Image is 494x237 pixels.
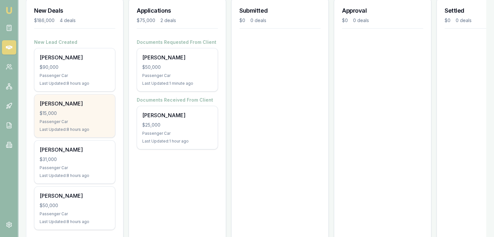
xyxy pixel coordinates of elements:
[142,131,212,136] div: Passenger Car
[137,17,155,24] div: $75,000
[137,39,218,45] h4: Documents Requested From Client
[137,97,218,103] h4: Documents Received From Client
[142,73,212,78] div: Passenger Car
[40,173,110,178] div: Last Updated: 8 hours ago
[40,165,110,170] div: Passenger Car
[34,6,115,15] h3: New Deals
[40,54,110,61] div: [PERSON_NAME]
[34,39,115,45] h4: New Lead Created
[142,111,212,119] div: [PERSON_NAME]
[40,100,110,107] div: [PERSON_NAME]
[342,17,348,24] div: $0
[160,17,176,24] div: 2 deals
[137,6,218,15] h3: Applications
[445,17,450,24] div: $0
[40,119,110,124] div: Passenger Car
[142,122,212,128] div: $25,000
[40,73,110,78] div: Passenger Car
[250,17,266,24] div: 0 deals
[40,219,110,224] div: Last Updated: 8 hours ago
[60,17,76,24] div: 4 deals
[40,192,110,200] div: [PERSON_NAME]
[142,64,212,70] div: $50,000
[239,6,321,15] h3: Submitted
[40,64,110,70] div: $90,000
[142,81,212,86] div: Last Updated: 1 minute ago
[34,17,55,24] div: $186,000
[239,17,245,24] div: $0
[40,127,110,132] div: Last Updated: 8 hours ago
[142,54,212,61] div: [PERSON_NAME]
[142,139,212,144] div: Last Updated: 1 hour ago
[40,146,110,154] div: [PERSON_NAME]
[40,81,110,86] div: Last Updated: 8 hours ago
[40,211,110,217] div: Passenger Car
[40,156,110,163] div: $31,000
[456,17,472,24] div: 0 deals
[40,110,110,117] div: $15,000
[40,202,110,209] div: $50,000
[342,6,423,15] h3: Approval
[5,6,13,14] img: emu-icon-u.png
[353,17,369,24] div: 0 deals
